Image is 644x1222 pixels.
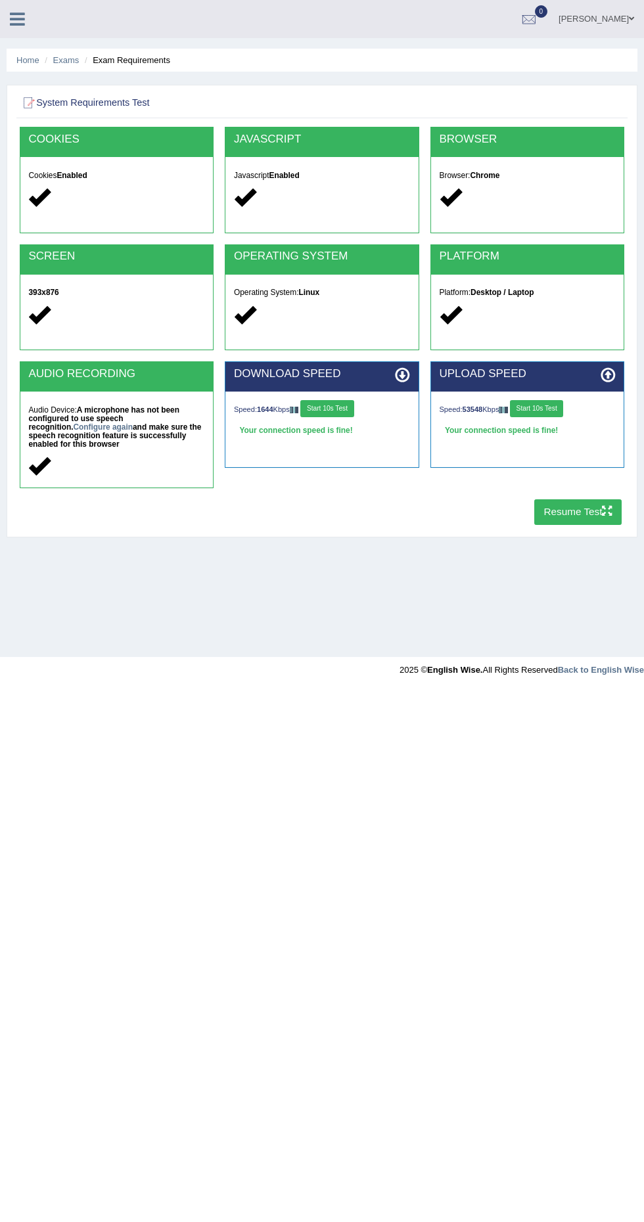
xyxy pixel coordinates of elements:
[300,400,354,417] button: Start 10s Test
[234,422,410,440] div: Your connection speed is fine!
[534,499,622,525] button: Resume Test
[440,422,616,440] div: Your connection speed is fine!
[73,422,133,432] a: Configure again
[257,405,273,413] strong: 1644
[234,133,410,146] h2: JAVASCRIPT
[28,368,204,380] h2: AUDIO RECORDING
[234,288,410,297] h5: Operating System:
[28,405,201,449] strong: A microphone has not been configured to use speech recognition. and make sure the speech recognit...
[234,250,410,263] h2: OPERATING SYSTEM
[440,133,616,146] h2: BROWSER
[440,250,616,263] h2: PLATFORM
[57,171,87,180] strong: Enabled
[400,657,644,676] div: 2025 © All Rights Reserved
[535,5,548,18] span: 0
[28,288,58,297] strong: 393x876
[440,171,616,180] h5: Browser:
[440,368,616,380] h2: UPLOAD SPEED
[427,665,482,675] strong: English Wise.
[20,95,395,112] h2: System Requirements Test
[440,288,616,297] h5: Platform:
[440,400,616,420] div: Speed: Kbps
[499,407,508,413] img: ajax-loader-fb-connection.gif
[510,400,563,417] button: Start 10s Test
[28,171,204,180] h5: Cookies
[28,406,204,449] h5: Audio Device:
[290,407,299,413] img: ajax-loader-fb-connection.gif
[234,400,410,420] div: Speed: Kbps
[463,405,483,413] strong: 53548
[16,55,39,65] a: Home
[234,368,410,380] h2: DOWNLOAD SPEED
[558,665,644,675] a: Back to English Wise
[234,171,410,180] h5: Javascript
[269,171,300,180] strong: Enabled
[470,171,499,180] strong: Chrome
[471,288,534,297] strong: Desktop / Laptop
[81,54,170,66] li: Exam Requirements
[28,250,204,263] h2: SCREEN
[298,288,319,297] strong: Linux
[53,55,80,65] a: Exams
[28,133,204,146] h2: COOKIES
